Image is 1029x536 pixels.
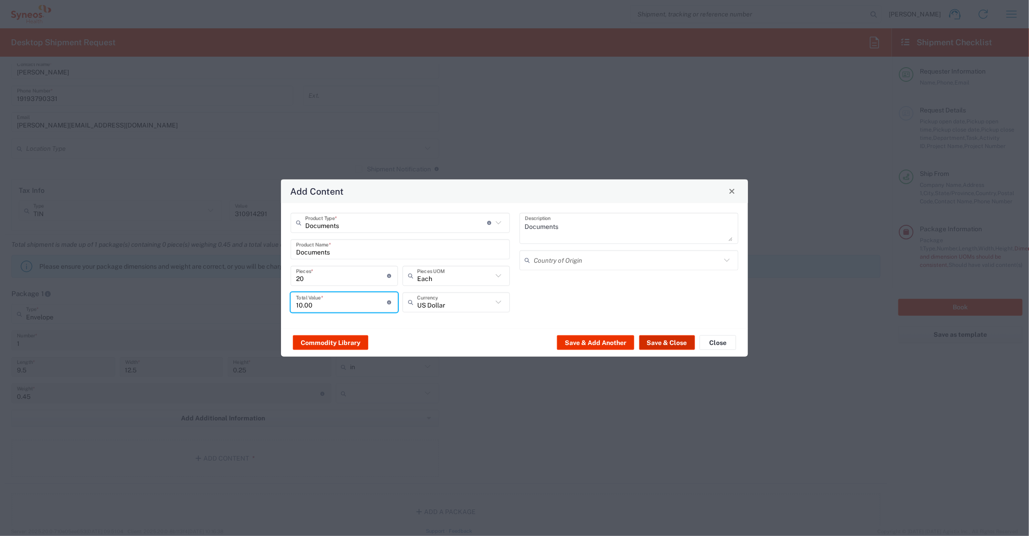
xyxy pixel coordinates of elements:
button: Save & Close [639,335,695,350]
button: Save & Add Another [557,335,634,350]
button: Commodity Library [293,335,368,350]
h4: Add Content [291,185,344,198]
button: Close [726,185,738,197]
button: Close [700,335,736,350]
